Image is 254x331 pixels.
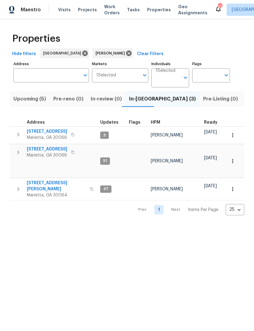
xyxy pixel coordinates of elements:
span: Visits [58,7,71,13]
span: Maestro [21,7,41,13]
span: Tasks [127,8,140,12]
span: In-review (0) [91,95,122,103]
span: Hide filters [12,50,36,58]
div: Earliest renovation start date (first business day after COE or Checkout) [204,120,223,125]
span: Pre-Listing (0) [203,95,238,103]
button: Open [222,71,231,79]
span: Marietta, GA 30066 [27,135,67,141]
span: Properties [12,36,60,42]
div: 57 [218,4,222,10]
span: Ready [204,120,217,125]
span: [STREET_ADDRESS][PERSON_NAME] [27,180,86,192]
span: [PERSON_NAME] [151,187,183,191]
span: [DATE] [204,184,217,188]
span: In-[GEOGRAPHIC_DATA] (3) [129,95,196,103]
span: 1 Selected [96,73,116,78]
span: [DATE] [204,156,217,160]
span: 3 [101,133,108,138]
label: Address [13,62,89,66]
div: [PERSON_NAME] [93,48,133,58]
span: HPM [151,120,160,125]
div: [GEOGRAPHIC_DATA] [40,48,89,58]
p: Items Per Page [188,207,218,213]
span: Upcoming (5) [13,95,46,103]
span: [PERSON_NAME] [151,159,183,163]
label: Flags [192,62,230,66]
span: [PERSON_NAME] [151,133,183,137]
span: Marietta, GA 30064 [27,192,86,198]
button: Clear Filters [135,48,166,60]
span: Clear Filters [137,50,164,58]
a: Goto page 1 [154,205,164,214]
span: 51 [101,158,109,164]
span: Pre-reno (0) [53,95,83,103]
button: Open [81,71,90,79]
button: Open [140,71,149,79]
span: [GEOGRAPHIC_DATA] [43,50,83,56]
span: [PERSON_NAME] [96,50,127,56]
span: Flags [129,120,140,125]
span: Geo Assignments [178,4,207,16]
span: Updates [100,120,118,125]
span: Address [27,120,45,125]
span: Work Orders [104,4,120,16]
label: Individuals [151,62,189,66]
label: Markets [92,62,149,66]
span: [DATE] [204,130,217,134]
span: 47 [101,186,111,192]
span: Projects [78,7,97,13]
button: Open [181,73,190,82]
span: Marietta, GA 30066 [27,152,67,158]
span: [STREET_ADDRESS] [27,146,67,152]
button: Hide filters [10,48,38,60]
div: 25 [226,202,244,217]
span: Properties [147,7,171,13]
span: [STREET_ADDRESS] [27,129,67,135]
nav: Pagination Navigation [132,204,244,215]
span: 1 Selected [156,68,175,73]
